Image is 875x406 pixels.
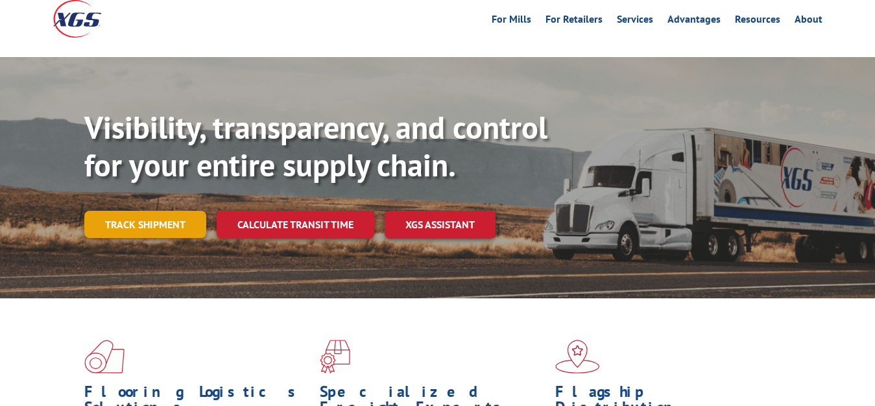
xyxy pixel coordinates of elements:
a: XGS ASSISTANT [385,211,496,239]
a: Resources [735,14,780,29]
img: xgs-icon-total-supply-chain-intelligence-red [84,340,125,374]
b: Visibility, transparency, and control for your entire supply chain. [84,107,547,185]
a: About [795,14,822,29]
a: For Retailers [545,14,603,29]
a: Track shipment [84,211,206,238]
a: For Mills [492,14,531,29]
a: Services [617,14,653,29]
a: Calculate transit time [217,211,374,239]
img: xgs-icon-flagship-distribution-model-red [555,340,600,374]
img: xgs-icon-focused-on-flooring-red [320,340,350,374]
a: Advantages [667,14,721,29]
